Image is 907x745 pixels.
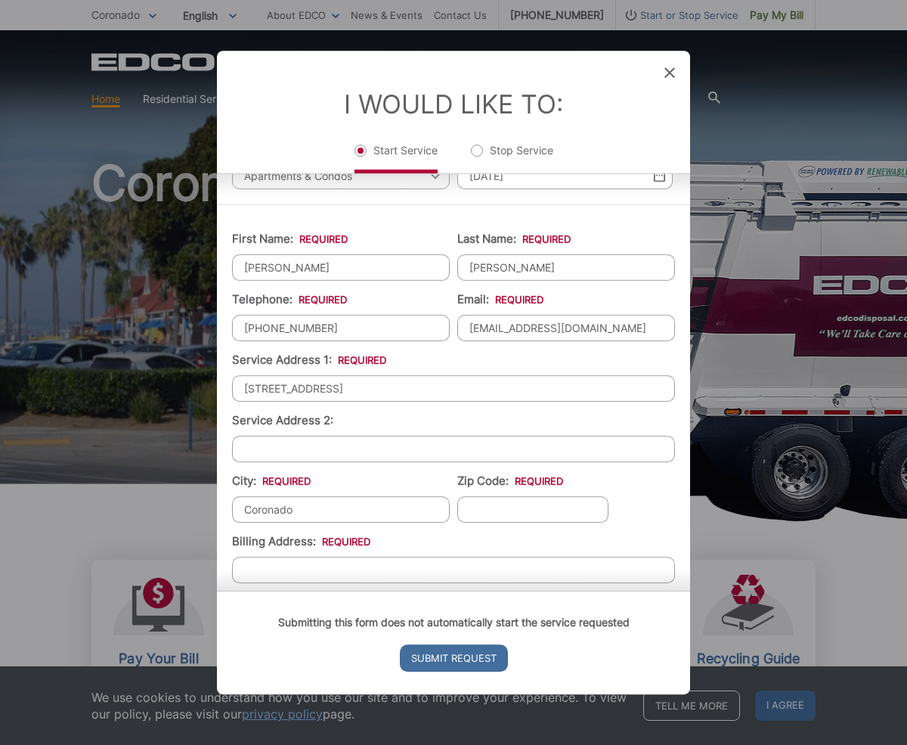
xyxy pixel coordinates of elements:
[232,353,386,367] label: Service Address 1:
[278,616,630,629] strong: Submitting this form does not automatically start the service requested
[232,535,370,548] label: Billing Address:
[457,232,571,246] label: Last Name:
[232,163,450,189] span: Apartments & Condos
[457,293,543,306] label: Email:
[232,293,347,306] label: Telephone:
[344,88,563,120] label: I Would Like To:
[232,232,348,246] label: First Name:
[354,143,438,173] label: Start Service
[232,474,311,488] label: City:
[400,644,508,672] input: Submit Request
[457,163,673,189] input: Select date
[654,169,665,182] img: Select date
[457,474,563,488] label: Zip Code:
[471,143,553,173] label: Stop Service
[232,414,333,427] label: Service Address 2:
